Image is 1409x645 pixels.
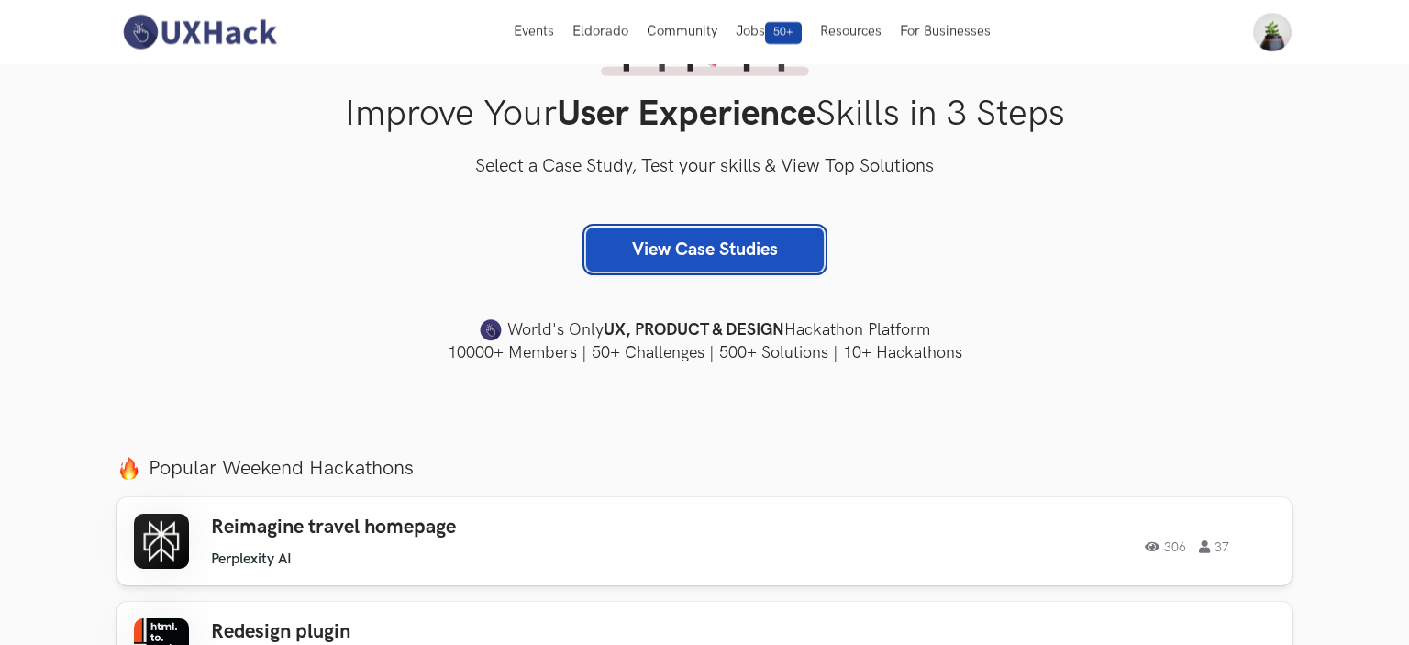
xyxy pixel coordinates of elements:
[117,456,1292,481] label: Popular Weekend Hackathons
[211,516,732,539] h3: Reimagine travel homepage
[604,317,784,343] strong: UX, PRODUCT & DESIGN
[117,93,1292,136] h1: Improve Your Skills in 3 Steps
[117,457,140,480] img: fire.png
[117,317,1292,343] h4: World's Only Hackathon Platform
[1253,13,1292,51] img: Your profile pic
[586,228,824,272] a: View Case Studies
[765,22,802,44] span: 50+
[117,152,1292,182] h3: Select a Case Study, Test your skills & View Top Solutions
[557,93,815,136] strong: User Experience
[480,318,502,342] img: uxhack-favicon-image.png
[117,497,1292,585] a: Reimagine travel homepage Perplexity AI 306 37
[1145,540,1186,553] span: 306
[117,341,1292,364] h4: 10000+ Members | 50+ Challenges | 500+ Solutions | 10+ Hackathons
[211,620,732,644] h3: Redesign plugin
[117,13,281,51] img: UXHack-logo.png
[211,550,292,568] li: Perplexity AI
[1199,540,1229,553] span: 37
